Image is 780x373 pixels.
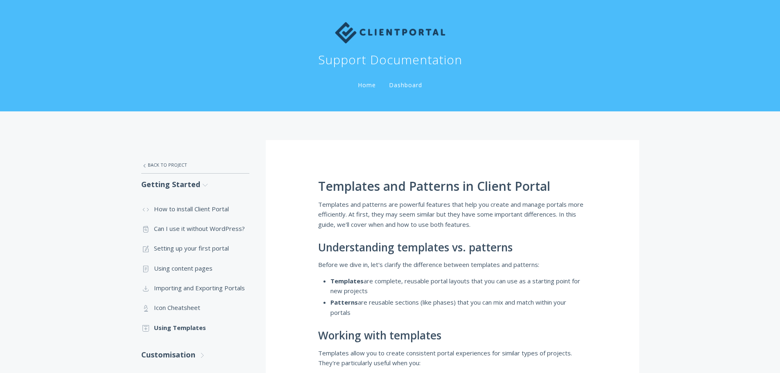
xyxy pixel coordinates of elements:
[318,242,587,254] h2: Understanding templates vs. patterns
[141,258,249,278] a: Using content pages
[330,276,587,296] li: are complete, reusable portal layouts that you can use as a starting point for new projects
[141,298,249,317] a: Icon Cheatsheet
[141,199,249,219] a: How to install Client Portal
[318,330,587,342] h2: Working with templates
[141,174,249,195] a: Getting Started
[356,81,378,89] a: Home
[387,81,424,89] a: Dashboard
[318,179,587,193] h1: Templates and Patterns in Client Portal
[141,344,249,366] a: Customisation
[330,297,587,317] li: are reusable sections (like phases) that you can mix and match within your portals
[141,219,249,238] a: Can I use it without WordPress?
[141,238,249,258] a: Setting up your first portal
[318,348,587,368] p: Templates allow you to create consistent portal experiences for similar types of projects. They'r...
[141,278,249,298] a: Importing and Exporting Portals
[318,52,462,68] h1: Support Documentation
[318,199,587,229] p: Templates and patterns are powerful features that help you create and manage portals more efficie...
[141,156,249,174] a: Back to Project
[330,298,358,306] strong: Patterns
[330,277,364,285] strong: Templates
[141,318,249,337] a: Using Templates
[318,260,587,269] p: Before we dive in, let's clarify the difference between templates and patterns:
